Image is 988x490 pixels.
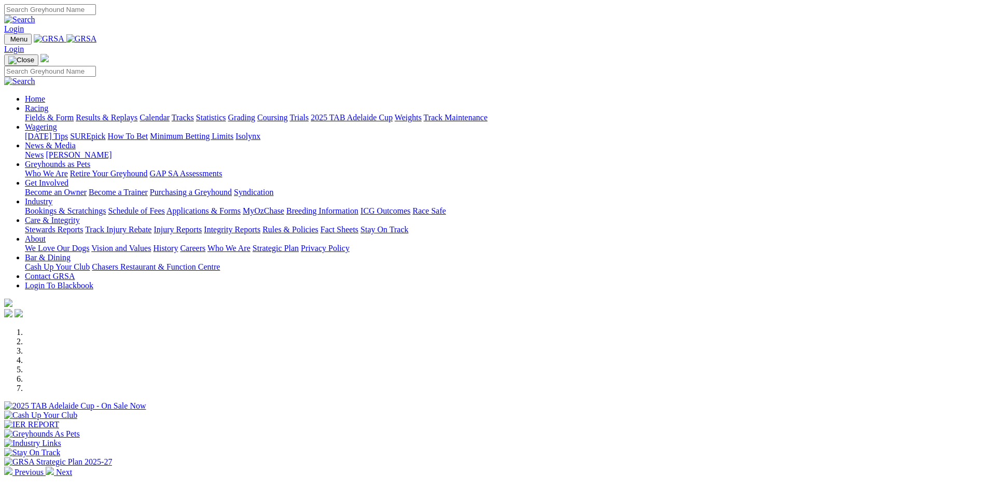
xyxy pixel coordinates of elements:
[70,169,148,178] a: Retire Your Greyhound
[311,113,393,122] a: 2025 TAB Adelaide Cup
[25,206,984,216] div: Industry
[228,113,255,122] a: Grading
[4,24,24,33] a: Login
[91,244,151,253] a: Vision and Values
[25,253,71,262] a: Bar & Dining
[4,457,112,467] img: GRSA Strategic Plan 2025-27
[25,104,48,113] a: Racing
[150,132,233,141] a: Minimum Betting Limits
[8,56,34,64] img: Close
[40,54,49,62] img: logo-grsa-white.png
[4,34,32,45] button: Toggle navigation
[25,113,984,122] div: Racing
[301,244,350,253] a: Privacy Policy
[25,188,984,197] div: Get Involved
[360,206,410,215] a: ICG Outcomes
[150,169,222,178] a: GAP SA Assessments
[25,216,80,225] a: Care & Integrity
[25,225,83,234] a: Stewards Reports
[262,225,318,234] a: Rules & Policies
[25,206,106,215] a: Bookings & Scratchings
[253,244,299,253] a: Strategic Plan
[25,272,75,281] a: Contact GRSA
[25,150,984,160] div: News & Media
[76,113,137,122] a: Results & Replays
[25,234,46,243] a: About
[46,467,54,475] img: chevron-right-pager-white.svg
[4,15,35,24] img: Search
[92,262,220,271] a: Chasers Restaurant & Function Centre
[70,132,105,141] a: SUREpick
[196,113,226,122] a: Statistics
[4,439,61,448] img: Industry Links
[4,468,46,477] a: Previous
[66,34,97,44] img: GRSA
[15,309,23,317] img: twitter.svg
[25,244,984,253] div: About
[395,113,422,122] a: Weights
[289,113,309,122] a: Trials
[46,150,112,159] a: [PERSON_NAME]
[25,169,984,178] div: Greyhounds as Pets
[180,244,205,253] a: Careers
[4,54,38,66] button: Toggle navigation
[140,113,170,122] a: Calendar
[4,401,146,411] img: 2025 TAB Adelaide Cup - On Sale Now
[150,188,232,197] a: Purchasing a Greyhound
[10,35,27,43] span: Menu
[25,188,87,197] a: Become an Owner
[412,206,446,215] a: Race Safe
[4,420,59,429] img: IER REPORT
[360,225,408,234] a: Stay On Track
[4,45,24,53] a: Login
[25,94,45,103] a: Home
[46,468,72,477] a: Next
[25,132,68,141] a: [DATE] Tips
[25,113,74,122] a: Fields & Form
[108,132,148,141] a: How To Bet
[4,77,35,86] img: Search
[25,141,76,150] a: News & Media
[15,468,44,477] span: Previous
[257,113,288,122] a: Coursing
[25,178,68,187] a: Get Involved
[25,132,984,141] div: Wagering
[4,448,60,457] img: Stay On Track
[234,188,273,197] a: Syndication
[286,206,358,215] a: Breeding Information
[85,225,151,234] a: Track Injury Rebate
[25,262,90,271] a: Cash Up Your Club
[56,468,72,477] span: Next
[4,4,96,15] input: Search
[4,309,12,317] img: facebook.svg
[207,244,251,253] a: Who We Are
[25,160,90,169] a: Greyhounds as Pets
[25,225,984,234] div: Care & Integrity
[243,206,284,215] a: MyOzChase
[4,411,77,420] img: Cash Up Your Club
[108,206,164,215] a: Schedule of Fees
[25,262,984,272] div: Bar & Dining
[235,132,260,141] a: Isolynx
[25,150,44,159] a: News
[321,225,358,234] a: Fact Sheets
[153,244,178,253] a: History
[34,34,64,44] img: GRSA
[25,169,68,178] a: Who We Are
[172,113,194,122] a: Tracks
[166,206,241,215] a: Applications & Forms
[4,66,96,77] input: Search
[4,467,12,475] img: chevron-left-pager-white.svg
[25,122,57,131] a: Wagering
[25,244,89,253] a: We Love Our Dogs
[154,225,202,234] a: Injury Reports
[424,113,488,122] a: Track Maintenance
[204,225,260,234] a: Integrity Reports
[89,188,148,197] a: Become a Trainer
[4,429,80,439] img: Greyhounds As Pets
[4,299,12,307] img: logo-grsa-white.png
[25,197,52,206] a: Industry
[25,281,93,290] a: Login To Blackbook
